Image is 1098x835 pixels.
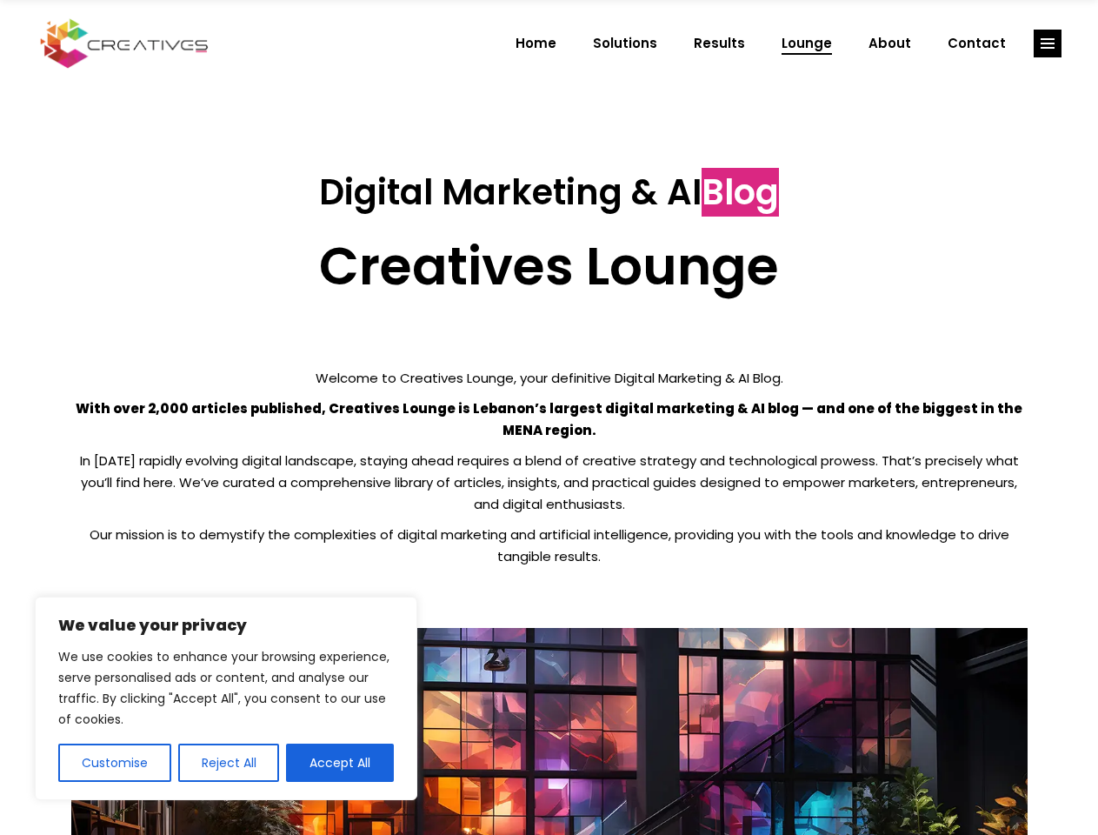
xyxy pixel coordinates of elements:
[675,21,763,66] a: Results
[1034,30,1061,57] a: link
[76,399,1022,439] strong: With over 2,000 articles published, Creatives Lounge is Lebanon’s largest digital marketing & AI ...
[58,646,394,730] p: We use cookies to enhance your browsing experience, serve personalised ads or content, and analys...
[71,171,1028,213] h3: Digital Marketing & AI
[37,17,212,70] img: Creatives
[71,450,1028,515] p: In [DATE] rapidly evolving digital landscape, staying ahead requires a blend of creative strategy...
[868,21,911,66] span: About
[516,21,556,66] span: Home
[71,235,1028,297] h2: Creatives Lounge
[178,744,280,782] button: Reject All
[948,21,1006,66] span: Contact
[286,744,394,782] button: Accept All
[702,168,779,217] span: Blog
[782,21,832,66] span: Lounge
[763,21,850,66] a: Lounge
[694,21,745,66] span: Results
[58,615,394,636] p: We value your privacy
[71,367,1028,389] p: Welcome to Creatives Lounge, your definitive Digital Marketing & AI Blog.
[575,21,675,66] a: Solutions
[35,597,417,800] div: We value your privacy
[58,744,171,782] button: Customise
[593,21,657,66] span: Solutions
[497,21,575,66] a: Home
[850,21,929,66] a: About
[929,21,1024,66] a: Contact
[71,524,1028,567] p: Our mission is to demystify the complexities of digital marketing and artificial intelligence, pr...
